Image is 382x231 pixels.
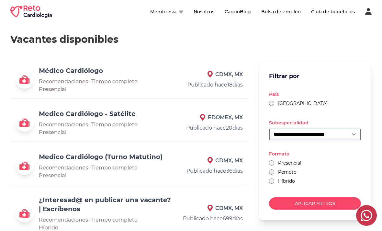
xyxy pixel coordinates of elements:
[176,114,243,121] p: EDOMEX, MX
[176,215,243,223] p: Publicado hace 699 días
[278,160,301,166] label: Presencial
[10,34,372,45] h2: Vacantes disponibles
[39,217,138,223] span: Recomendaciones - Tiempo completo
[39,121,138,128] span: Recomendaciones - Tiempo completo
[39,110,136,118] a: Medico Cardiólogo - Satélite
[261,8,301,15] button: Bolsa de empleo
[16,71,34,89] img: Logo
[39,165,138,171] span: Recomendaciones - Tiempo completo
[39,153,163,161] a: Medico Cardiólogo (Turno Matutino)
[278,178,295,184] label: Híbrido
[39,78,138,85] span: Recomendaciones - Tiempo completo
[176,71,243,78] p: CDMX, MX
[269,120,309,126] label: Subespecialidad
[176,124,243,132] p: Publicado hace 20 días
[16,157,34,175] img: Logo
[39,67,103,75] a: Médico Cardiólogo
[150,8,183,15] button: Membresía
[278,100,328,107] label: [GEOGRAPHIC_DATA]
[194,8,214,15] button: Nosotros
[39,129,66,135] span: Presencial
[176,204,243,212] p: CDMX, MX
[269,72,299,81] p: Filtrar por
[269,151,361,157] p: Formato
[39,196,171,213] a: ¿Interesad@ en publicar una vacante? | Escríbenos
[16,204,34,223] img: Logo
[269,91,361,98] p: País
[176,157,243,165] p: CDMX, MX
[176,81,243,89] p: Publicado hace 18 días
[10,5,52,18] img: RETO Cardio Logo
[16,114,34,132] img: Logo
[176,167,243,175] p: Publicado hace 36 días
[39,86,66,92] span: Presencial
[269,197,361,210] button: APLICAR FILTROS
[225,8,251,15] button: CardioBlog
[39,225,58,231] span: Híbrido
[278,169,297,175] label: Remoto
[39,172,66,179] span: Presencial
[311,8,355,15] button: Club de beneficios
